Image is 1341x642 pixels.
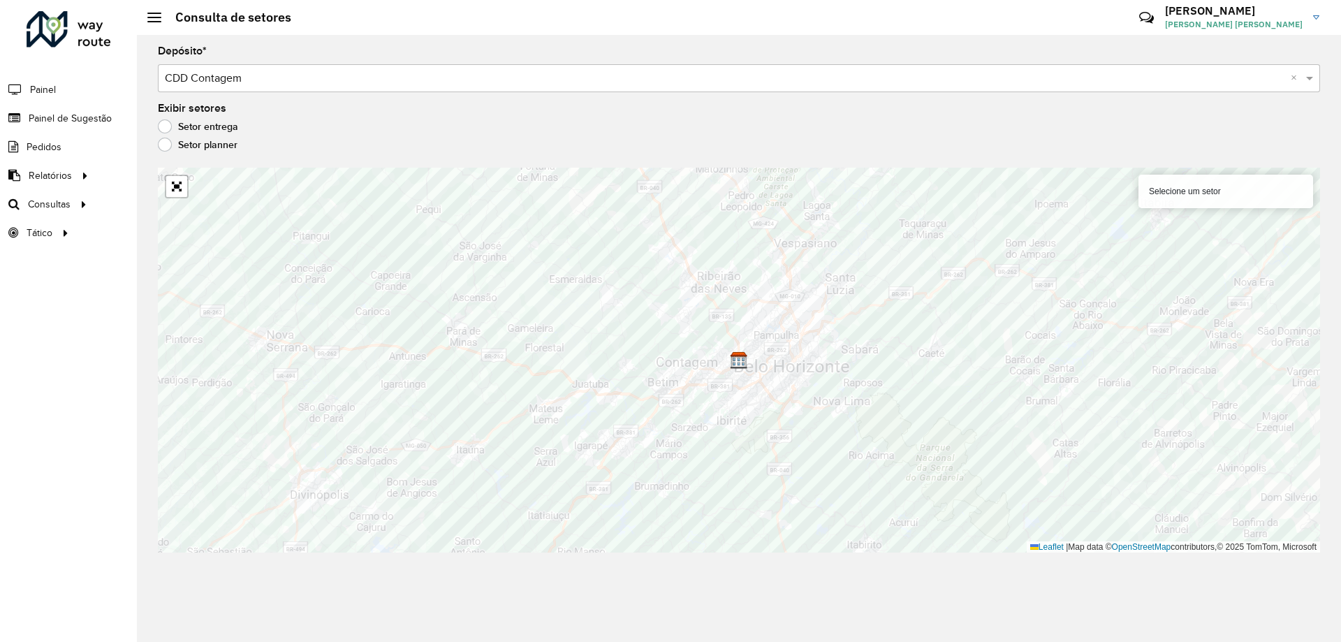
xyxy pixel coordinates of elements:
label: Setor entrega [158,119,238,133]
h2: Consulta de setores [161,10,291,25]
span: Consultas [28,197,71,212]
span: Clear all [1291,70,1303,87]
a: Leaflet [1030,542,1064,552]
span: Pedidos [27,140,61,154]
label: Exibir setores [158,100,226,117]
span: [PERSON_NAME] [PERSON_NAME] [1165,18,1303,31]
a: Contato Rápido [1131,3,1162,33]
label: Setor planner [158,138,237,152]
label: Depósito [158,43,207,59]
span: Painel [30,82,56,97]
span: Relatórios [29,168,72,183]
span: | [1066,542,1068,552]
a: Abrir mapa em tela cheia [166,176,187,197]
h3: [PERSON_NAME] [1165,4,1303,17]
span: Tático [27,226,52,240]
div: Map data © contributors,© 2025 TomTom, Microsoft [1027,541,1320,553]
div: Selecione um setor [1138,175,1313,208]
a: OpenStreetMap [1112,542,1171,552]
span: Painel de Sugestão [29,111,112,126]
